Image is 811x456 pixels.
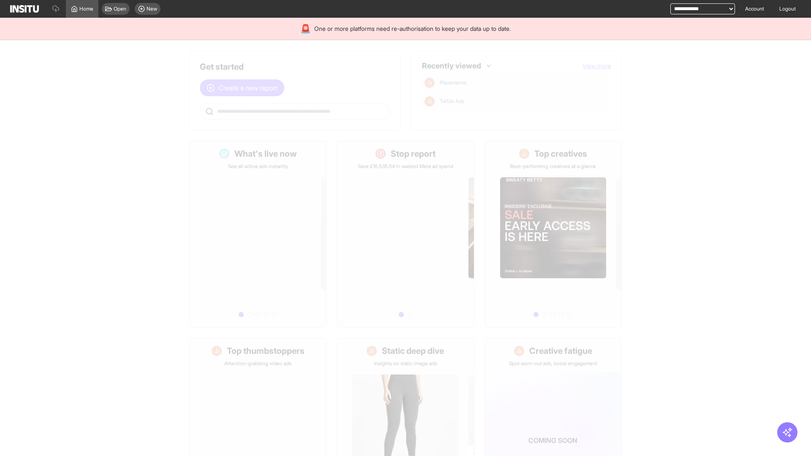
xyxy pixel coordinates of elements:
img: Logo [10,5,39,13]
span: Home [79,5,93,12]
div: 🚨 [300,23,311,35]
span: New [147,5,157,12]
span: Open [114,5,126,12]
span: One or more platforms need re-authorisation to keep your data up to date. [314,24,511,33]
